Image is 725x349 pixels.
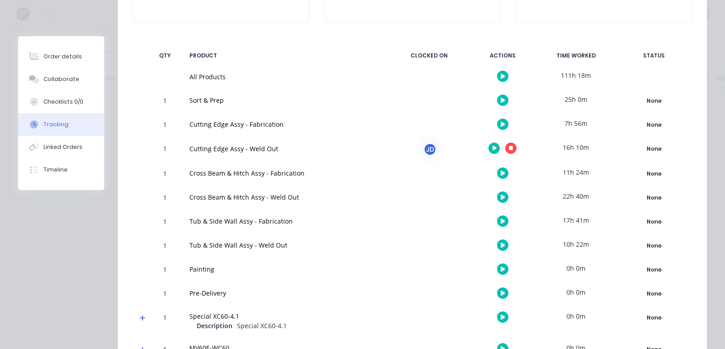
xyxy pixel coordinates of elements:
[542,306,610,326] div: 0h 0m
[43,75,79,83] div: Collaborate
[189,264,384,274] div: Painting
[18,158,104,181] button: Timeline
[151,259,179,282] div: 1
[621,143,687,155] button: None
[189,72,384,81] div: All Products
[621,119,687,131] button: None
[621,287,687,300] button: None
[542,186,610,206] div: 22h 40m
[43,143,82,151] div: Linked Orders
[621,143,686,155] div: None
[151,211,179,234] div: 1
[621,119,686,131] div: None
[621,312,686,324] div: None
[621,264,686,276] div: None
[621,191,687,204] button: None
[615,46,692,65] div: STATUS
[18,136,104,158] button: Linked Orders
[395,46,463,65] div: CLOCKED ON
[621,240,686,252] div: None
[189,192,384,202] div: Cross Beam & Hitch Assy - Weld Out
[542,113,610,134] div: 7h 56m
[621,192,686,204] div: None
[621,239,687,252] button: None
[621,288,686,300] div: None
[151,91,179,113] div: 1
[542,234,610,254] div: 10h 22m
[542,258,610,278] div: 0h 0m
[189,311,384,321] div: Special XC60-4.1
[621,311,687,324] button: None
[184,46,390,65] div: PRODUCT
[542,65,610,86] div: 111h 18m
[151,115,179,137] div: 1
[542,137,610,158] div: 16h 10m
[43,166,68,174] div: Timeline
[542,162,610,182] div: 11h 24m
[151,46,179,65] div: QTY
[151,187,179,210] div: 1
[189,96,384,105] div: Sort & Prep
[621,167,687,180] button: None
[542,210,610,230] div: 17h 41m
[189,288,384,298] div: Pre-Delivery
[621,168,686,180] div: None
[151,307,179,337] div: 1
[621,95,687,107] button: None
[151,235,179,258] div: 1
[189,168,384,178] div: Cross Beam & Hitch Assy - Fabrication
[151,283,179,306] div: 1
[18,113,104,136] button: Tracking
[542,46,610,65] div: TIME WORKED
[542,282,610,302] div: 0h 0m
[189,216,384,226] div: Tub & Side Wall Assy - Fabrication
[18,68,104,91] button: Collaborate
[423,143,437,156] div: JD
[43,98,83,106] div: Checklists 0/0
[189,240,384,250] div: Tub & Side Wall Assy - Weld Out
[237,321,287,330] span: Special XC60-4.1
[18,45,104,68] button: Order details
[469,46,536,65] div: ACTIONS
[621,95,686,107] div: None
[43,120,68,129] div: Tracking
[18,91,104,113] button: Checklists 0/0
[197,321,232,330] span: Description
[542,89,610,110] div: 25h 0m
[151,163,179,186] div: 1
[189,144,384,153] div: Cutting Edge Assy - Weld Out
[621,263,687,276] button: None
[151,139,179,162] div: 1
[621,216,686,228] div: None
[43,53,82,61] div: Order details
[189,120,384,129] div: Cutting Edge Assy - Fabrication
[621,215,687,228] button: None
